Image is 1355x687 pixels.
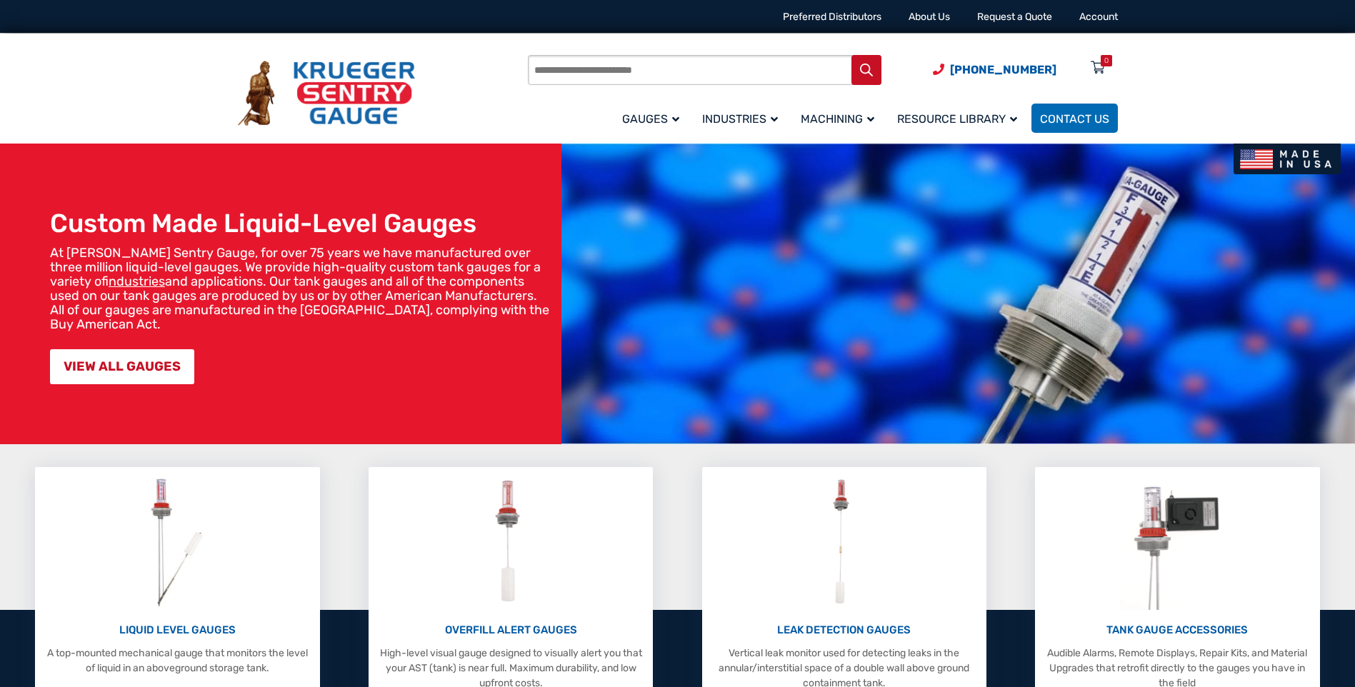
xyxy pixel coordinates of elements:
[909,11,950,23] a: About Us
[694,101,792,135] a: Industries
[1040,112,1109,126] span: Contact Us
[889,101,1031,135] a: Resource Library
[614,101,694,135] a: Gauges
[783,11,881,23] a: Preferred Distributors
[50,349,194,384] a: VIEW ALL GAUGES
[977,11,1052,23] a: Request a Quote
[702,112,778,126] span: Industries
[801,112,874,126] span: Machining
[1031,104,1118,133] a: Contact Us
[709,622,979,638] p: LEAK DETECTION GAUGES
[792,101,889,135] a: Machining
[50,208,554,239] h1: Custom Made Liquid-Level Gauges
[42,622,312,638] p: LIQUID LEVEL GAUGES
[376,622,646,638] p: OVERFILL ALERT GAUGES
[622,112,679,126] span: Gauges
[50,246,554,331] p: At [PERSON_NAME] Sentry Gauge, for over 75 years we have manufactured over three million liquid-l...
[109,274,165,289] a: industries
[897,112,1017,126] span: Resource Library
[1042,622,1312,638] p: TANK GAUGE ACCESSORIES
[139,474,215,610] img: Liquid Level Gauges
[1079,11,1118,23] a: Account
[950,63,1056,76] span: [PHONE_NUMBER]
[1234,144,1341,174] img: Made In USA
[1104,55,1109,66] div: 0
[1120,474,1235,610] img: Tank Gauge Accessories
[816,474,872,610] img: Leak Detection Gauges
[933,61,1056,79] a: Phone Number (920) 434-8860
[42,646,312,676] p: A top-mounted mechanical gauge that monitors the level of liquid in an aboveground storage tank.
[238,61,415,126] img: Krueger Sentry Gauge
[479,474,543,610] img: Overfill Alert Gauges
